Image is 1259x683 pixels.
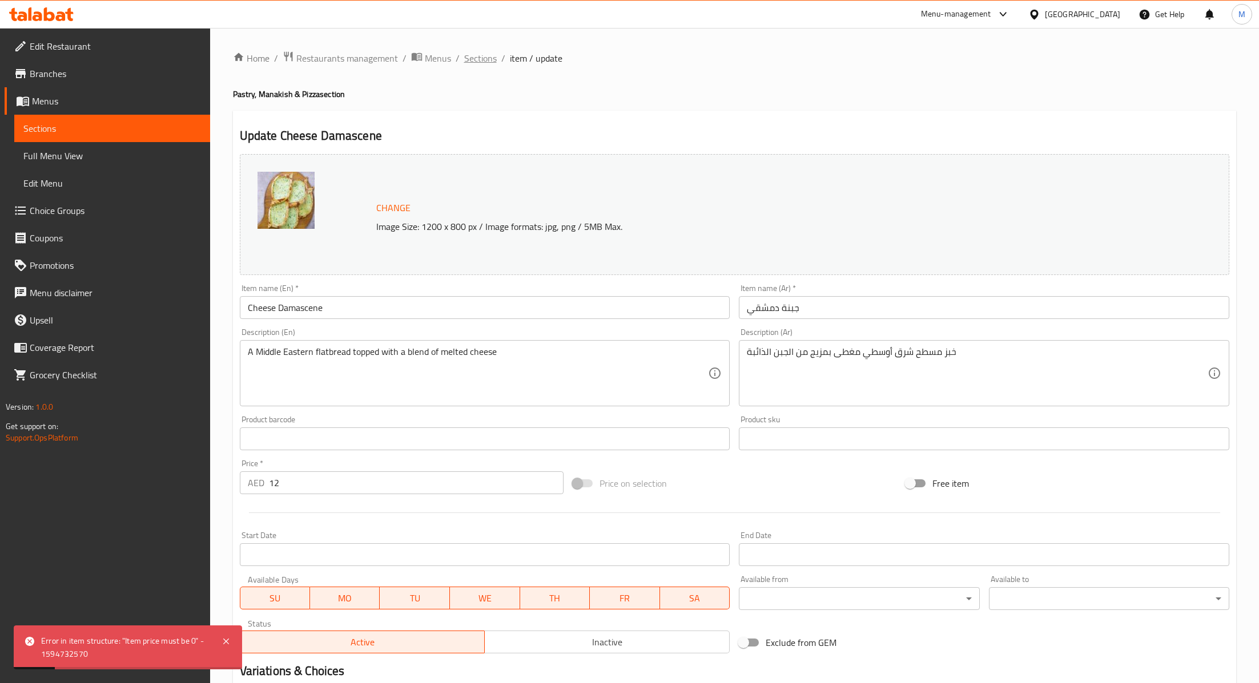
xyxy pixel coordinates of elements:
div: Menu-management [921,7,991,21]
span: Menu disclaimer [30,286,201,300]
li: / [501,51,505,65]
button: TU [380,587,450,609]
p: Image Size: 1200 x 800 px / Image formats: jpg, png / 5MB Max. [372,220,1088,233]
div: ​ [989,587,1229,610]
button: Active [240,631,485,653]
span: SA [665,590,726,607]
img: CheeseDamascene638850734335474240.jpg [258,172,315,229]
span: Grocery Checklist [30,368,201,382]
div: Error in item structure: "Item price must be 0" - 1594732570 [41,634,210,660]
span: Edit Restaurant [30,39,201,53]
li: / [403,51,407,65]
input: Enter name En [240,296,730,319]
button: SU [240,587,310,609]
a: Restaurants management [283,51,398,66]
span: SU [245,590,305,607]
span: Promotions [30,258,201,272]
span: TH [525,590,586,607]
li: / [456,51,460,65]
a: Choice Groups [5,197,210,224]
li: / [274,51,278,65]
span: Restaurants management [296,51,398,65]
a: Menus [411,51,451,66]
span: Price on selection [600,476,667,490]
span: Coverage Report [30,341,201,354]
h2: Variations & Choices [240,662,1229,680]
span: Inactive [489,634,725,650]
span: item / update [510,51,562,65]
a: Sections [464,51,497,65]
span: Free item [932,476,969,490]
a: Coupons [5,224,210,252]
button: WE [450,587,520,609]
input: Please enter product barcode [240,427,730,450]
a: Edit Menu [14,169,210,197]
span: MO [315,590,376,607]
p: AED [248,476,264,490]
span: Full Menu View [23,149,201,163]
span: Menus [425,51,451,65]
a: Menu disclaimer [5,279,210,306]
button: TH [520,587,590,609]
a: Full Menu View [14,142,210,169]
a: Home [233,51,270,65]
span: Change [376,200,411,216]
input: Please enter price [269,471,564,494]
h4: Pastry, Manakish & Pizza section [233,88,1236,100]
span: 1.0.0 [35,399,53,414]
a: Upsell [5,306,210,334]
span: FR [594,590,655,607]
a: Sections [14,115,210,142]
a: Support.OpsPlatform [6,430,78,445]
span: Version: [6,399,34,414]
a: Edit Restaurant [5,33,210,60]
div: ​ [739,587,979,610]
span: WE [454,590,516,607]
span: Active [245,634,481,650]
span: Branches [30,67,201,80]
span: Choice Groups [30,204,201,217]
input: Please enter product sku [739,427,1229,450]
a: Coverage Report [5,334,210,361]
button: FR [590,587,660,609]
span: Coupons [30,231,201,245]
a: Grocery Checklist [5,361,210,389]
a: Branches [5,60,210,87]
button: SA [660,587,730,609]
button: MO [310,587,380,609]
span: M [1238,8,1245,21]
span: Edit Menu [23,176,201,190]
span: TU [384,590,445,607]
input: Enter name Ar [739,296,1229,319]
div: [GEOGRAPHIC_DATA] [1045,8,1120,21]
nav: breadcrumb [233,51,1236,66]
span: Menus [32,94,201,108]
span: Get support on: [6,419,58,434]
span: Exclude from GEM [766,636,836,649]
textarea: خبز مسطح شرق أوسطي مغطى بمزيج من الجبن الذائبة [747,346,1208,401]
button: Inactive [484,631,730,653]
span: Upsell [30,313,201,327]
a: Menus [5,87,210,115]
button: Change [372,196,415,220]
span: Sections [23,122,201,135]
h2: Update Cheese Damascene [240,127,1229,144]
textarea: A Middle Eastern flatbread topped with a blend of melted cheese [248,346,709,401]
a: Promotions [5,252,210,279]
